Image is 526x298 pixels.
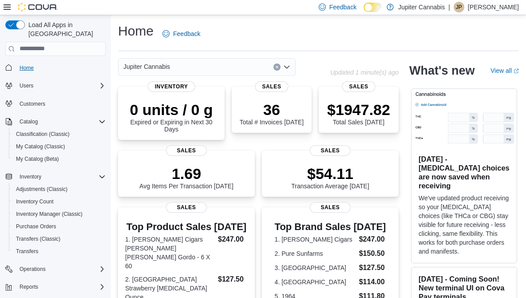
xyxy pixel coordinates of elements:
img: Cova [18,3,58,12]
span: Operations [20,266,46,273]
button: Clear input [273,64,281,71]
button: Home [2,61,109,74]
a: Transfers [12,246,42,257]
span: Users [20,82,33,89]
span: Inventory Count [12,196,106,207]
button: Inventory Count [9,195,109,208]
dt: 1. [PERSON_NAME] Cigars [PERSON_NAME] [PERSON_NAME] Gordo - 6 X 60 [125,235,214,270]
p: 0 units / 0 g [125,101,218,119]
a: My Catalog (Beta) [12,154,63,164]
span: Inventory [148,81,195,92]
button: Inventory [2,171,109,183]
span: Classification (Classic) [16,131,70,138]
span: My Catalog (Beta) [12,154,106,164]
p: 36 [240,101,304,119]
button: Adjustments (Classic) [9,183,109,195]
div: Transaction Average [DATE] [291,165,369,190]
button: Transfers [9,245,109,258]
span: Catalog [16,116,106,127]
span: Home [16,62,106,73]
a: View allExternal link [490,67,519,74]
h3: Top Brand Sales [DATE] [275,222,386,232]
span: Purchase Orders [12,221,106,232]
span: Sales [310,202,351,213]
span: Feedback [173,29,200,38]
input: Dark Mode [364,3,382,12]
button: Operations [2,263,109,275]
button: Reports [2,281,109,293]
a: My Catalog (Classic) [12,141,69,152]
span: Home [20,64,34,72]
span: Sales [166,145,207,156]
button: Purchase Orders [9,220,109,233]
div: Avg Items Per Transaction [DATE] [139,165,233,190]
span: Transfers (Classic) [16,235,60,242]
span: Customers [16,98,106,109]
span: Load All Apps in [GEOGRAPHIC_DATA] [25,20,106,38]
button: Transfers (Classic) [9,233,109,245]
span: Reports [16,282,106,292]
span: My Catalog (Classic) [12,141,106,152]
button: Reports [16,282,42,292]
span: Customers [20,100,45,107]
div: Total # Invoices [DATE] [240,101,304,126]
span: My Catalog (Beta) [16,155,59,163]
a: Transfers (Classic) [12,234,64,244]
div: Total Sales [DATE] [327,101,390,126]
span: Inventory [20,173,41,180]
p: $1947.82 [327,101,390,119]
a: Classification (Classic) [12,129,73,139]
p: | [448,2,450,12]
button: Classification (Classic) [9,128,109,140]
span: My Catalog (Classic) [16,143,65,150]
dt: 2. Pure Sunfarms [275,249,356,258]
span: Inventory Count [16,198,54,205]
dt: 4. [GEOGRAPHIC_DATA] [275,278,356,286]
h3: [DATE] - [MEDICAL_DATA] choices are now saved when receiving [419,155,510,190]
p: Updated 1 minute(s) ago [330,69,399,76]
span: Reports [20,283,38,290]
h1: Home [118,22,154,40]
span: Inventory Manager (Classic) [12,209,106,219]
span: Sales [255,81,289,92]
button: My Catalog (Beta) [9,153,109,165]
h2: What's new [409,64,475,78]
p: 1.69 [139,165,233,183]
span: Sales [310,145,351,156]
button: Users [2,79,109,92]
span: Transfers [16,248,38,255]
span: Feedback [329,3,356,12]
a: Inventory Count [12,196,57,207]
span: JP [456,2,462,12]
span: Transfers [12,246,106,257]
span: Adjustments (Classic) [12,184,106,195]
span: Inventory Manager (Classic) [16,211,83,218]
span: Classification (Classic) [12,129,106,139]
dt: 3. [GEOGRAPHIC_DATA] [275,263,356,272]
span: Purchase Orders [16,223,56,230]
div: Jack P [454,2,464,12]
dt: 1. [PERSON_NAME] Cigars [275,235,356,244]
a: Customers [16,99,49,109]
p: [PERSON_NAME] [468,2,519,12]
dd: $114.00 [359,277,386,287]
span: Sales [342,81,376,92]
button: Inventory Manager (Classic) [9,208,109,220]
button: Catalog [16,116,41,127]
dd: $127.50 [359,262,386,273]
a: Feedback [159,25,204,43]
dd: $247.00 [359,234,386,245]
h3: Top Product Sales [DATE] [125,222,248,232]
span: Jupiter Cannabis [123,61,170,72]
svg: External link [514,68,519,74]
span: Adjustments (Classic) [16,186,67,193]
button: Catalog [2,115,109,128]
a: Home [16,63,37,73]
dd: $150.50 [359,248,386,259]
a: Inventory Manager (Classic) [12,209,86,219]
button: Operations [16,264,49,274]
p: Jupiter Cannabis [398,2,445,12]
span: Operations [16,264,106,274]
button: My Catalog (Classic) [9,140,109,153]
